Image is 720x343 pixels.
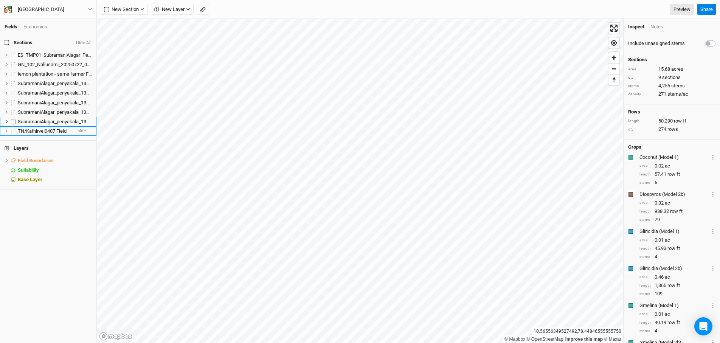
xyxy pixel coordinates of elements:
button: Zoom in [608,52,619,63]
span: sections [662,74,681,81]
div: 57.41 [639,171,715,178]
div: area [639,311,651,317]
div: 15.68 [628,66,715,73]
div: Inspect [628,23,644,30]
div: SubramaniAlagar_periyakala_130825_Rev01_4 Field [18,100,92,106]
div: 6 [639,179,715,186]
span: ES_TMP01_SubramaniAlagar_Periyakala_20250802_001 Field [18,52,150,58]
button: Hide All [76,40,92,46]
span: New Layer [154,6,185,13]
div: lemon plantation - same farmer Field [18,71,92,77]
div: 10.56556349527492 , 78.44846555555750 [532,327,623,335]
div: length [639,172,651,177]
span: ac [665,237,670,244]
div: stems [639,217,651,223]
span: acres [671,66,683,73]
a: Maxar [604,337,621,342]
div: 938.32 [639,208,715,215]
button: Crop Usage [711,190,715,199]
span: lemon plantation - same farmer Field [18,71,96,77]
button: Reset bearing to north [608,74,619,85]
h4: Crops [628,144,641,150]
span: New Section [104,6,139,13]
div: Economics [23,23,47,30]
div: 0.01 [639,237,715,244]
button: Crop Usage [711,264,715,273]
div: 79 [639,216,715,223]
label: Include unassigned stems [628,40,685,47]
span: SubramaniAlagar_periyakala_130825_Rev01_2 Field [18,81,129,86]
span: row ft [667,282,680,289]
div: length [628,118,655,124]
div: Diospyros (Model 2b) [639,191,709,198]
div: area [639,274,651,280]
div: length [639,209,651,214]
span: TN/Kathirvel0407 Field [18,128,67,134]
div: Gmelina (Model 1) [639,302,709,309]
a: OpenStreetMap [527,337,563,342]
button: Find my location [608,37,619,48]
div: SubramaniAlagar_periyakala_130825_Rev01_6 Field [18,119,92,125]
div: SubramaniAlagar_periyakala_130825_Rev01_5 Field [18,109,92,115]
div: Coconut (Model 1) [639,154,709,161]
div: 45.93 [639,245,715,252]
div: Suitability [18,167,92,173]
span: Field Boundaries [18,158,54,163]
div: length [639,283,651,289]
div: stems [639,254,651,260]
button: Crop Usage [711,301,715,310]
div: 274 [628,126,715,133]
div: 0.02 [639,163,715,169]
span: hide [78,126,86,136]
div: 1,365 [639,282,715,289]
div: Field Boundaries [18,158,92,164]
h4: Rows [628,109,715,115]
div: density [628,92,655,97]
span: SubramaniAlagar_periyakala_130825_Rev01_4 Field [18,100,129,106]
div: SubramaniAlagar_periyakala_130825_Rev01_2 Field [18,81,92,87]
span: row ft [667,319,680,326]
button: Crop Usage [711,153,715,161]
div: area [639,237,651,243]
a: Improve this map [565,337,603,342]
div: 40.19 [639,319,715,326]
div: 4,255 [628,82,715,89]
div: stems [628,83,655,89]
span: ac [665,163,670,169]
span: Zoom out [608,64,619,74]
span: SubramaniAlagar_periyakala_130825_Rev01_6 Field [18,119,129,124]
span: GN_102_Nallusami_20250722_01 Field [18,62,101,67]
h4: Sections [628,57,715,63]
div: ES_TMP01_SubramaniAlagar_Periyakala_20250802_001 Field [18,52,92,58]
div: GN_102_Nallusami_20250722_01 Field [18,62,92,68]
canvas: Map [97,19,623,343]
div: TN/Kathirvel0407 Field [18,128,71,134]
div: 0.46 [639,274,715,281]
div: 4 [639,253,715,260]
span: Suitability [18,167,39,173]
span: rows [667,126,678,133]
button: Crop Usage [711,227,715,236]
span: SubramaniAlagar_periyakala_130825_Rev01_3 Field [18,90,129,96]
div: area [628,67,655,72]
span: Sections [5,40,33,46]
div: Tamil Nadu [18,6,64,13]
span: row ft [667,171,680,178]
div: qty [628,127,655,132]
div: length [639,246,651,251]
div: SubramaniAlagar_periyakala_130825_Rev01_3 Field [18,90,92,96]
span: stems [671,82,685,89]
a: Preview [670,4,694,15]
div: 0.01 [639,311,715,318]
a: Fields [5,24,17,29]
div: [GEOGRAPHIC_DATA] [18,6,64,13]
span: row ft [670,208,683,215]
button: Enter fullscreen [608,23,619,34]
span: Base Layer [18,177,42,182]
a: Mapbox logo [99,332,132,341]
div: 0.32 [639,200,715,206]
div: Open Intercom Messenger [694,317,712,335]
